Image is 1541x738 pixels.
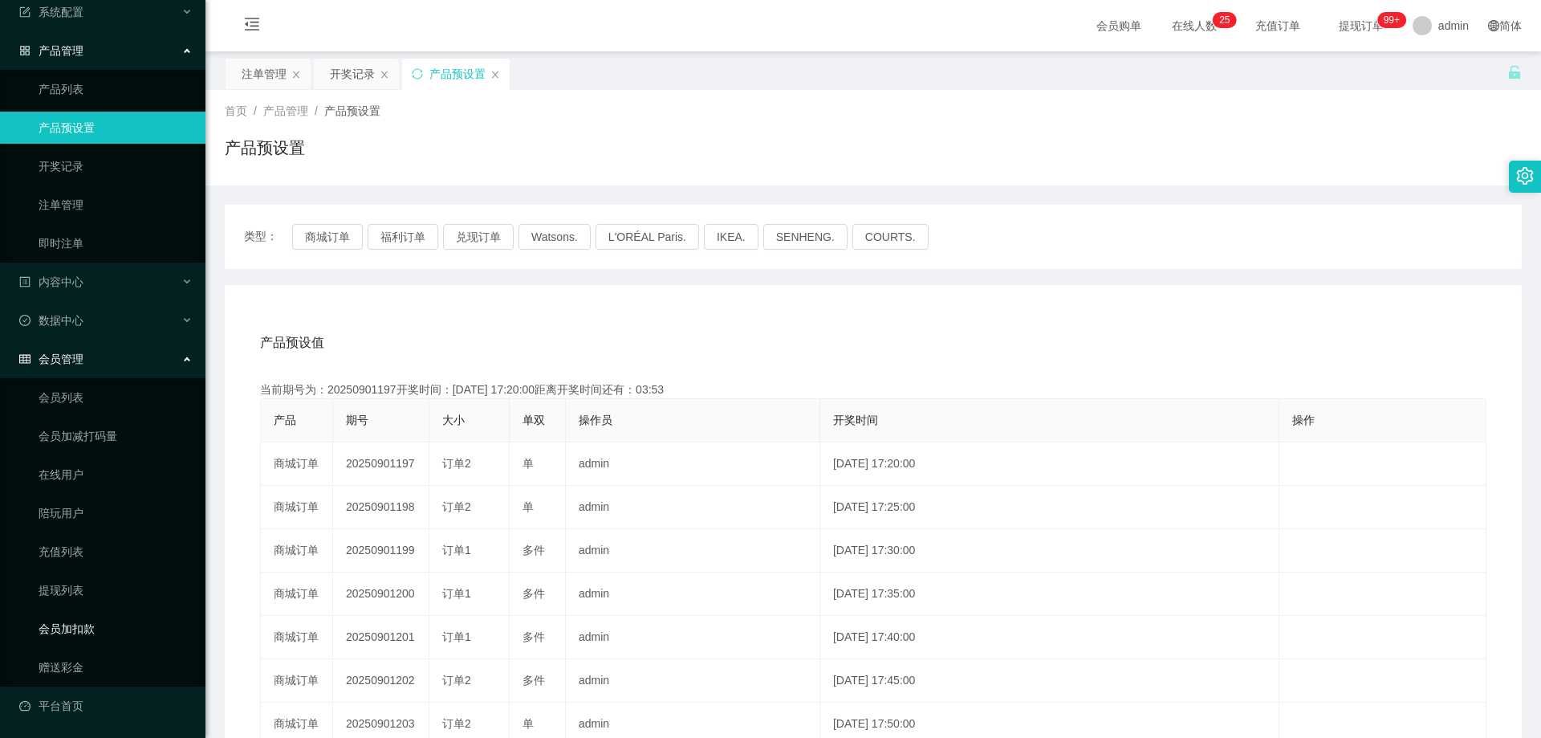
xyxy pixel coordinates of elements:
span: 充值订单 [1247,20,1308,31]
i: 图标: form [19,6,30,18]
td: admin [566,529,820,573]
div: 注单管理 [242,59,287,89]
a: 注单管理 [39,189,193,221]
button: 商城订单 [292,224,363,250]
span: 订单1 [442,587,471,600]
p: 5 [1225,12,1230,28]
span: 订单2 [442,500,471,513]
td: [DATE] 17:45:00 [820,659,1279,703]
td: admin [566,442,820,486]
div: 开奖记录 [330,59,375,89]
span: 订单1 [442,630,471,643]
span: 多件 [522,674,545,687]
i: 图标: close [380,70,389,80]
span: 订单2 [442,717,471,730]
span: 单 [522,500,534,513]
span: 内容中心 [19,275,83,288]
td: [DATE] 17:25:00 [820,486,1279,529]
span: / [315,104,318,117]
span: 单 [522,457,534,470]
i: 图标: sync [412,68,423,80]
td: 20250901197 [333,442,429,486]
div: 产品预设置 [429,59,486,89]
a: 产品列表 [39,73,193,105]
div: 当前期号为：20250901197开奖时间：[DATE] 17:20:00距离开奖时间还有：03:53 [260,381,1486,398]
a: 充值列表 [39,536,193,568]
td: admin [566,573,820,616]
i: 图标: unlock [1507,65,1522,80]
td: [DATE] 17:20:00 [820,442,1279,486]
i: 图标: table [19,353,30,365]
a: 产品预设置 [39,112,193,144]
td: 商城订单 [261,573,333,616]
i: 图标: close [490,70,500,80]
td: 20250901199 [333,529,429,573]
span: 大小 [442,414,465,426]
td: 商城订单 [261,486,333,529]
a: 即时注单 [39,227,193,259]
span: / [254,104,257,117]
td: 20250901200 [333,573,429,616]
td: 商城订单 [261,659,333,703]
td: admin [566,616,820,659]
span: 操作 [1292,414,1315,426]
span: 系统配置 [19,6,83,18]
i: 图标: check-circle-o [19,315,30,326]
a: 会员加减打码量 [39,420,193,452]
button: 福利订单 [368,224,438,250]
td: 商城订单 [261,529,333,573]
button: COURTS. [852,224,929,250]
td: 商城订单 [261,442,333,486]
button: Watsons. [518,224,591,250]
span: 首页 [225,104,247,117]
span: 订单2 [442,674,471,687]
span: 订单2 [442,457,471,470]
a: 陪玩用户 [39,497,193,529]
span: 产品预设值 [260,333,324,353]
td: 20250901202 [333,659,429,703]
h1: 产品预设置 [225,136,305,160]
span: 订单1 [442,544,471,557]
span: 开奖时间 [833,414,878,426]
span: 类型： [244,224,292,250]
a: 会员加扣款 [39,613,193,645]
sup: 25 [1213,12,1236,28]
i: 图标: menu-fold [225,1,279,52]
button: 兑现订单 [443,224,514,250]
span: 提现订单 [1331,20,1392,31]
span: 期号 [346,414,368,426]
i: 图标: setting [1516,167,1534,185]
span: 产品管理 [19,44,83,57]
button: L'ORÉAL Paris. [596,224,699,250]
a: 提现列表 [39,574,193,606]
td: 20250901201 [333,616,429,659]
i: 图标: close [291,70,301,80]
p: 2 [1219,12,1225,28]
td: [DATE] 17:35:00 [820,573,1279,616]
span: 操作员 [579,414,612,426]
span: 产品 [274,414,296,426]
a: 开奖记录 [39,150,193,182]
span: 数据中心 [19,314,83,327]
span: 多件 [522,544,545,557]
span: 单双 [522,414,545,426]
sup: 1048 [1377,12,1406,28]
td: [DATE] 17:30:00 [820,529,1279,573]
td: admin [566,659,820,703]
a: 赠送彩金 [39,651,193,683]
span: 多件 [522,630,545,643]
button: IKEA. [704,224,758,250]
td: [DATE] 17:40:00 [820,616,1279,659]
td: 商城订单 [261,616,333,659]
a: 在线用户 [39,459,193,491]
a: 图标: dashboard平台首页 [19,690,193,722]
span: 产品管理 [263,104,308,117]
span: 在线人数 [1164,20,1225,31]
span: 产品预设置 [324,104,380,117]
td: admin [566,486,820,529]
i: 图标: appstore-o [19,45,30,56]
a: 会员列表 [39,381,193,414]
span: 单 [522,717,534,730]
i: 图标: profile [19,276,30,287]
span: 多件 [522,587,545,600]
